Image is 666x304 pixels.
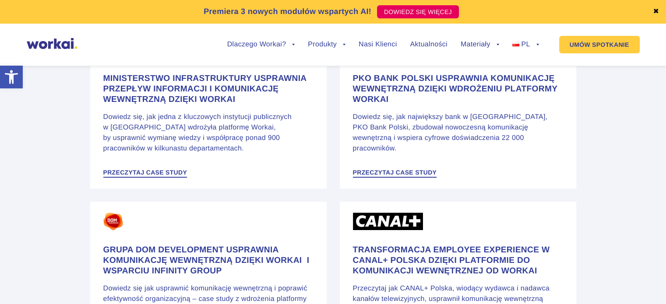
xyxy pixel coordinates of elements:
[461,41,499,48] a: Materiały
[103,112,314,154] p: Dowiedz się, jak jedna z kluczowych instytucji publicznych w [GEOGRAPHIC_DATA] wdrożyła platformę...
[4,229,241,300] iframe: Popup CTA
[103,169,187,175] span: Przeczytaj case study
[204,6,371,17] p: Premiera 3 nowych modułów wspartych AI!
[333,24,583,195] a: PKO Bank Polski usprawnia komunikację wewnętrzną dzięki wdrożeniu platformy Workai Dowiedz się, j...
[227,41,295,48] a: Dlaczego Workai?
[353,73,563,105] h4: PKO Bank Polski usprawnia komunikację wewnętrzną dzięki wdrożeniu platformy Workai
[559,36,640,53] a: UMÓW SPOTKANIE
[359,41,397,48] a: Nasi Klienci
[353,245,563,276] h4: Transformacja employee experience w CANAL+ Polska dzięki platformie do komunikacji wewnętrznej od...
[410,41,447,48] a: Aktualności
[653,8,659,15] a: ✖
[308,41,345,48] a: Produkty
[377,5,459,18] a: DOWIEDZ SIĘ WIĘCEJ
[103,73,314,105] h4: Ministerstwo Infrastruktury usprawnia przepływ informacji i komunikację wewnętrzną dzięki Workai
[353,112,563,154] p: Dowiedz się, jak największy bank w [GEOGRAPHIC_DATA], PKO Bank Polski, zbudował nowoczesną komuni...
[521,41,530,48] span: PL
[84,24,333,195] a: Ministerstwo Infrastruktury usprawnia przepływ informacji i komunikację wewnętrzną dzięki Workai ...
[353,169,437,175] span: Przeczytaj case study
